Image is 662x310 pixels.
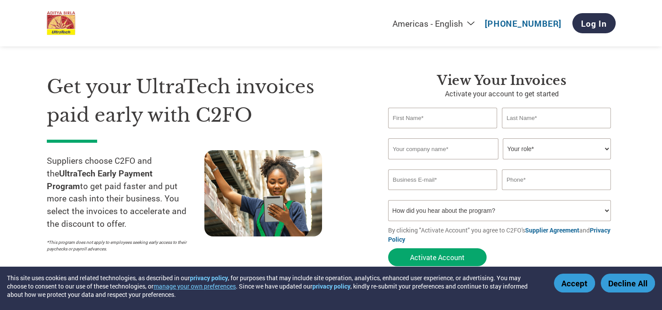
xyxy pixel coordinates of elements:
[572,13,616,33] a: Log In
[47,168,153,191] strong: UltraTech Early Payment Program
[204,150,322,236] img: supply chain worker
[47,155,204,230] p: Suppliers choose C2FO and the to get paid faster and put more cash into their business. You selec...
[502,108,611,128] input: Last Name*
[388,225,616,244] p: By clicking "Activate Account" you agree to C2FO's and
[388,191,497,197] div: Inavlid Email Address
[388,129,497,135] div: Invalid first name or first name is too long
[47,11,76,35] img: UltraTech
[502,169,611,190] input: Phone*
[525,226,579,234] a: Supplier Agreement
[47,73,362,129] h1: Get your UltraTech invoices paid early with C2FO
[388,108,497,128] input: First Name*
[388,169,497,190] input: Invalid Email format
[312,282,350,290] a: privacy policy
[190,274,228,282] a: privacy policy
[47,239,196,252] p: *This program does not apply to employees seeking early access to their paychecks or payroll adva...
[388,73,616,88] h3: View Your Invoices
[388,226,610,243] a: Privacy Policy
[388,248,487,266] button: Activate Account
[154,282,236,290] button: manage your own preferences
[554,274,595,292] button: Accept
[601,274,655,292] button: Decline All
[388,138,498,159] input: Your company name*
[7,274,541,299] div: This site uses cookies and related technologies, as described in our , for purposes that may incl...
[502,191,611,197] div: Inavlid Phone Number
[388,160,611,166] div: Invalid company name or company name is too long
[388,88,616,99] p: Activate your account to get started
[502,129,611,135] div: Invalid last name or last name is too long
[485,18,561,29] a: [PHONE_NUMBER]
[503,138,611,159] select: Title/Role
